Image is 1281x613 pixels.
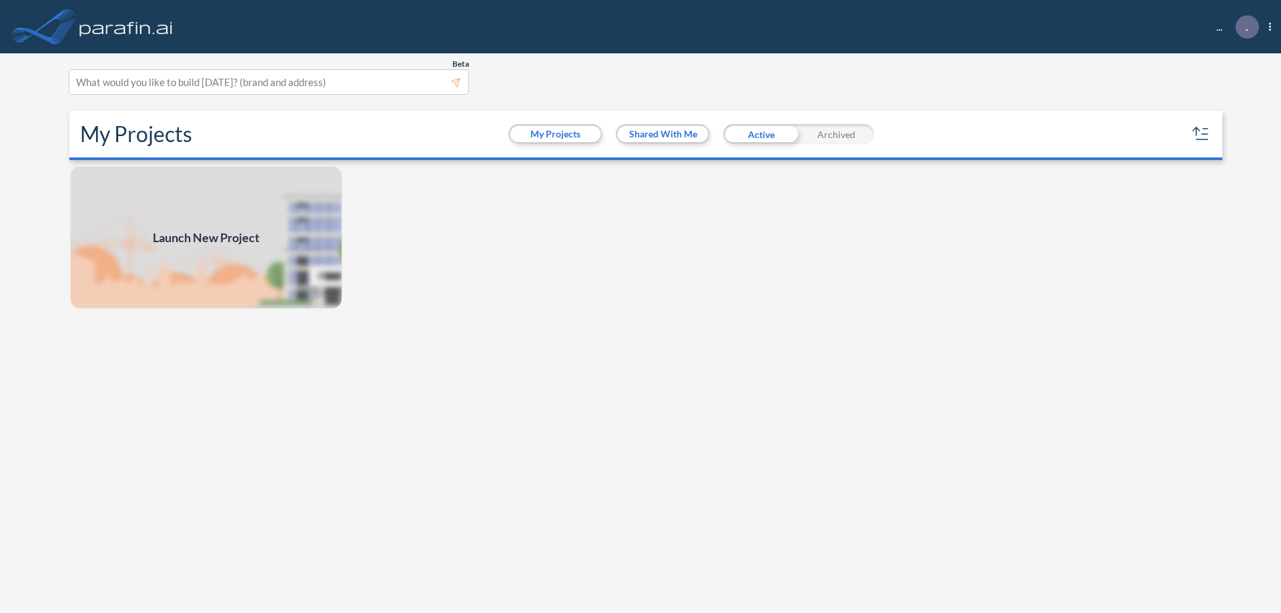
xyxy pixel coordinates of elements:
[80,121,192,147] h2: My Projects
[69,165,343,310] img: add
[77,13,175,40] img: logo
[1196,15,1271,39] div: ...
[1246,21,1248,33] p: .
[452,59,469,69] span: Beta
[153,229,260,247] span: Launch New Project
[1190,123,1212,145] button: sort
[618,126,708,142] button: Shared With Me
[799,124,874,144] div: Archived
[510,126,600,142] button: My Projects
[69,165,343,310] a: Launch New Project
[723,124,799,144] div: Active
